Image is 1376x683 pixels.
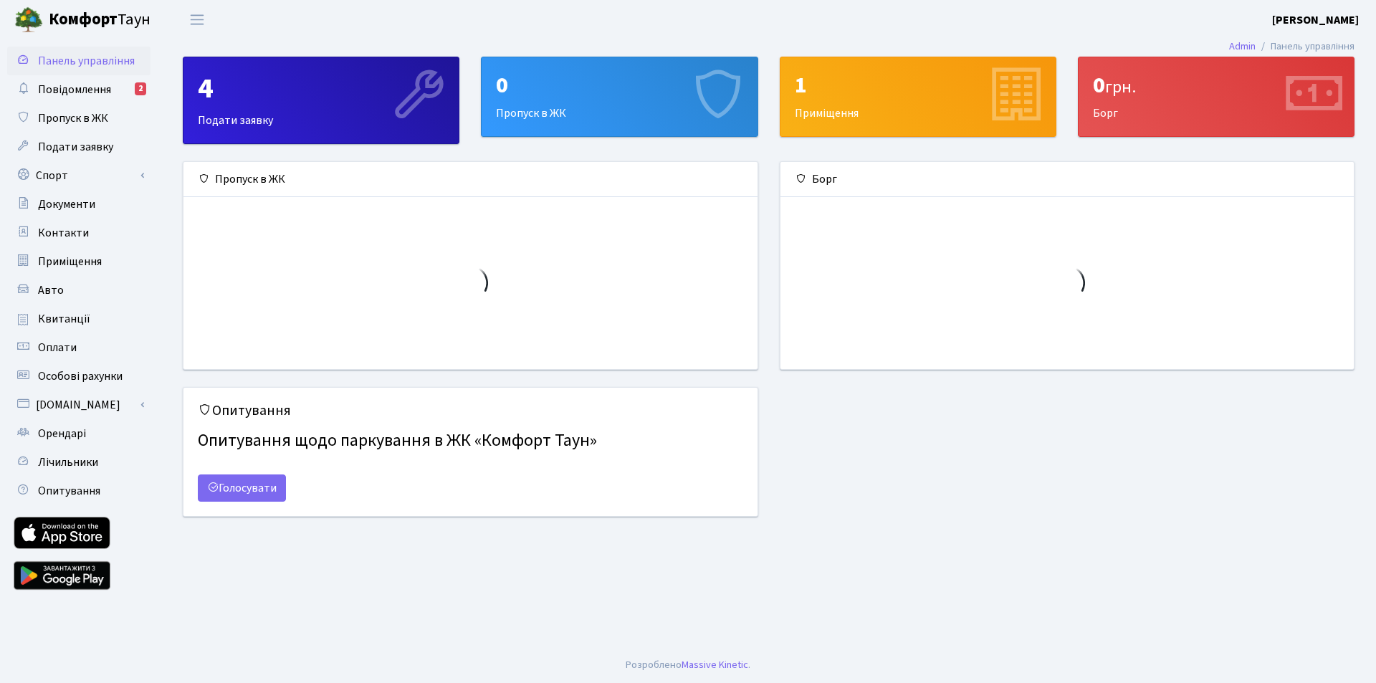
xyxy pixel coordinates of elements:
div: Пропуск в ЖК [482,57,757,136]
h4: Опитування щодо паркування в ЖК «Комфорт Таун» [198,425,743,457]
a: 1Приміщення [780,57,1056,137]
a: Оплати [7,333,150,362]
h5: Опитування [198,402,743,419]
a: Подати заявку [7,133,150,161]
a: Документи [7,190,150,219]
div: 1 [795,72,1041,99]
span: Особові рахунки [38,368,123,384]
a: Контакти [7,219,150,247]
div: Борг [780,162,1354,197]
a: Квитанції [7,305,150,333]
span: Документи [38,196,95,212]
span: Квитанції [38,311,90,327]
a: Пропуск в ЖК [7,104,150,133]
a: Admin [1229,39,1256,54]
img: logo.png [14,6,43,34]
span: Оплати [38,340,77,355]
a: 0Пропуск в ЖК [481,57,758,137]
nav: breadcrumb [1208,32,1376,62]
a: Авто [7,276,150,305]
a: 4Подати заявку [183,57,459,144]
a: Особові рахунки [7,362,150,391]
div: Борг [1079,57,1354,136]
b: Комфорт [49,8,118,31]
a: Розроблено [626,657,682,672]
span: Контакти [38,225,89,241]
div: Приміщення [780,57,1056,136]
span: Таун [49,8,150,32]
a: Орендарі [7,419,150,448]
div: Пропуск в ЖК [183,162,758,197]
span: грн. [1105,75,1136,100]
a: Повідомлення2 [7,75,150,104]
span: Авто [38,282,64,298]
div: 2 [135,82,146,95]
a: Спорт [7,161,150,190]
span: Орендарі [38,426,86,441]
li: Панель управління [1256,39,1354,54]
span: Пропуск в ЖК [38,110,108,126]
div: 0 [496,72,742,99]
a: Панель управління [7,47,150,75]
a: [DOMAIN_NAME] [7,391,150,419]
a: Лічильники [7,448,150,477]
b: [PERSON_NAME] [1272,12,1359,28]
span: Лічильники [38,454,98,470]
span: Подати заявку [38,139,113,155]
a: Опитування [7,477,150,505]
div: 0 [1093,72,1339,99]
a: Голосувати [198,474,286,502]
button: Переключити навігацію [179,8,215,32]
a: [PERSON_NAME] [1272,11,1359,29]
div: . [626,657,750,673]
span: Панель управління [38,53,135,69]
span: Повідомлення [38,82,111,97]
div: 4 [198,72,444,106]
a: Massive Kinetic [682,657,748,672]
span: Опитування [38,483,100,499]
div: Подати заявку [183,57,459,143]
a: Приміщення [7,247,150,276]
span: Приміщення [38,254,102,269]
